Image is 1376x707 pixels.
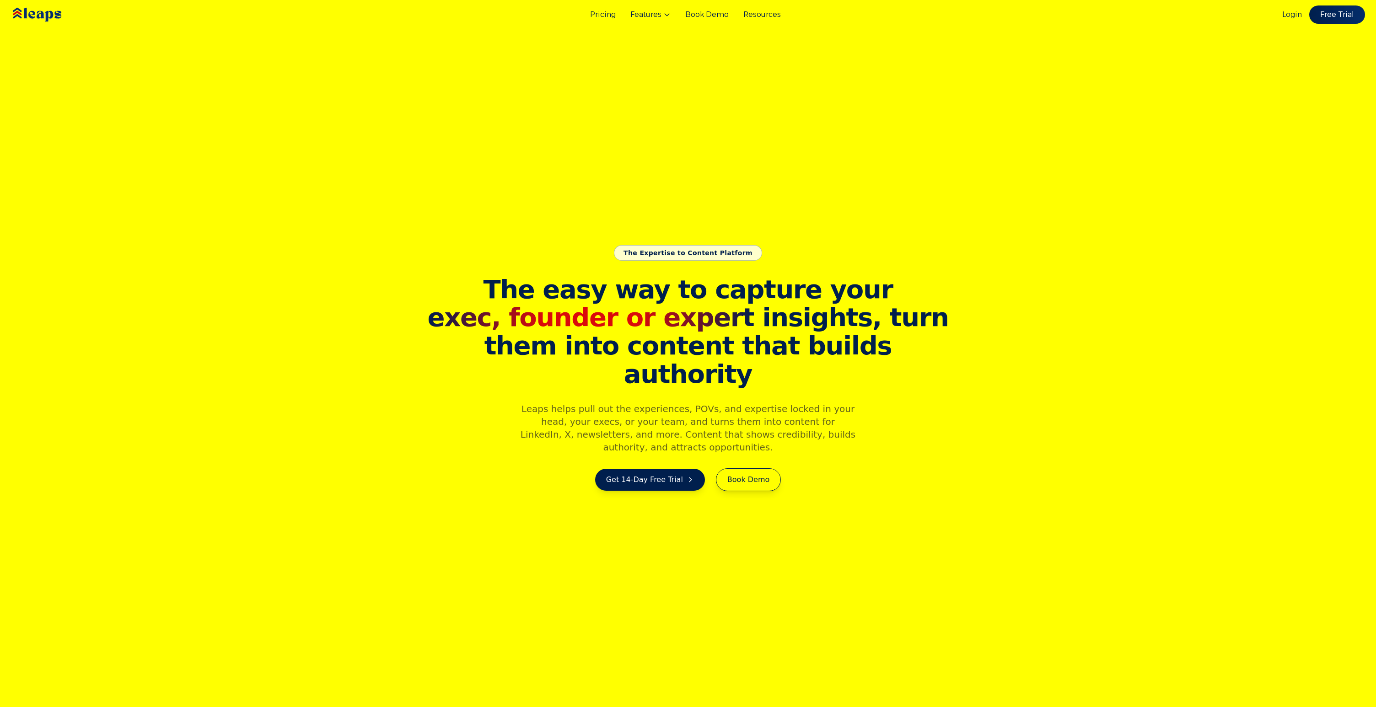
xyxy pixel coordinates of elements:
[595,469,705,491] a: Get 14-Day Free Trial
[1282,9,1302,20] a: Login
[1309,5,1365,24] a: Free Trial
[685,9,729,20] a: Book Demo
[590,9,616,20] a: Pricing
[512,402,864,454] p: Leaps helps pull out the experiences, POVs, and expertise locked in your head, your execs, or you...
[483,274,892,304] span: The easy way to capture your
[425,332,951,388] span: them into content that builds authority
[630,9,671,20] button: Features
[428,302,754,332] span: exec, founder or expert
[11,1,89,28] img: Leaps Logo
[743,9,781,20] a: Resources
[716,468,781,491] a: Book Demo
[614,245,762,261] div: The Expertise to Content Platform
[425,303,951,332] span: insights, turn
